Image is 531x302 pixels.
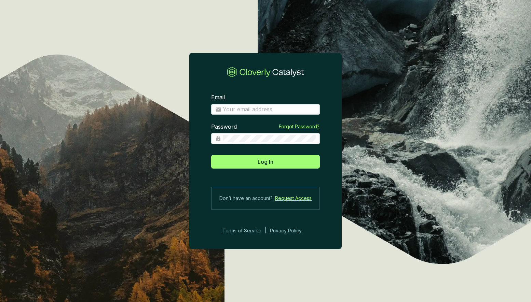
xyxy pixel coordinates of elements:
a: Privacy Policy [270,227,311,235]
input: Password [223,135,316,142]
label: Password [211,123,237,131]
a: Terms of Service [220,227,261,235]
a: Request Access [275,194,312,202]
a: Forgot Password? [279,123,319,130]
button: Log In [211,155,320,169]
span: Log In [258,158,273,166]
label: Email [211,94,225,101]
input: Email [223,106,316,113]
div: | [265,227,267,235]
span: Don’t have an account? [219,194,273,202]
